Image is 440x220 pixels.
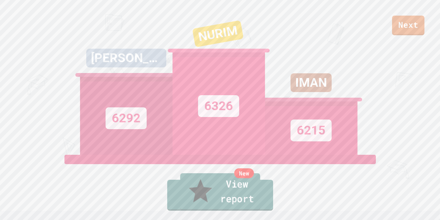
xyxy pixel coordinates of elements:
div: NURIM [192,20,244,47]
div: 6326 [198,95,239,117]
div: [PERSON_NAME] [86,49,166,67]
div: New [234,168,254,178]
div: 6292 [106,107,147,129]
a: View report [180,173,260,211]
a: Next [392,16,424,35]
div: 6215 [291,120,332,141]
div: IMAN [291,73,332,92]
